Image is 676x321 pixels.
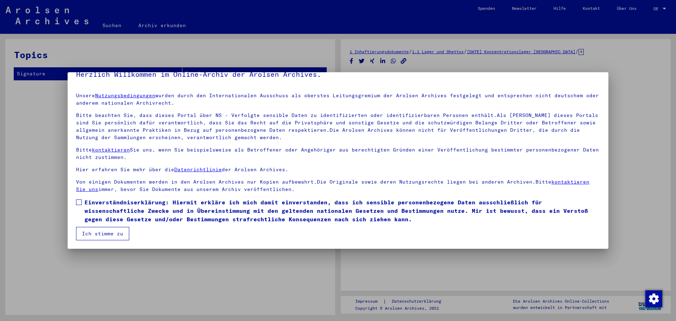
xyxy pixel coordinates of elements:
a: Datenrichtlinie [174,166,222,173]
a: kontaktieren [92,147,130,153]
span: Einverständniserklärung: Hiermit erkläre ich mich damit einverstanden, dass ich sensible personen... [84,198,600,223]
a: kontaktieren Sie uns [76,179,589,192]
p: Unsere wurden durch den Internationalen Ausschuss als oberstes Leitungsgremium der Arolsen Archiv... [76,92,600,107]
p: Hier erfahren Sie mehr über die der Arolsen Archives. [76,166,600,173]
button: Ich stimme zu [76,227,129,240]
h5: Herzlich Willkommen im Online-Archiv der Arolsen Archives. [76,69,600,80]
img: Change consent [645,290,662,307]
a: Nutzungsbedingungen [95,92,155,99]
p: Bitte Sie uns, wenn Sie beispielsweise als Betroffener oder Angehöriger aus berechtigten Gründen ... [76,146,600,161]
p: Bitte beachten Sie, dass dieses Portal über NS - Verfolgte sensible Daten zu identifizierten oder... [76,112,600,141]
p: Von einigen Dokumenten werden in den Arolsen Archives nur Kopien aufbewahrt.Die Originale sowie d... [76,178,600,193]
